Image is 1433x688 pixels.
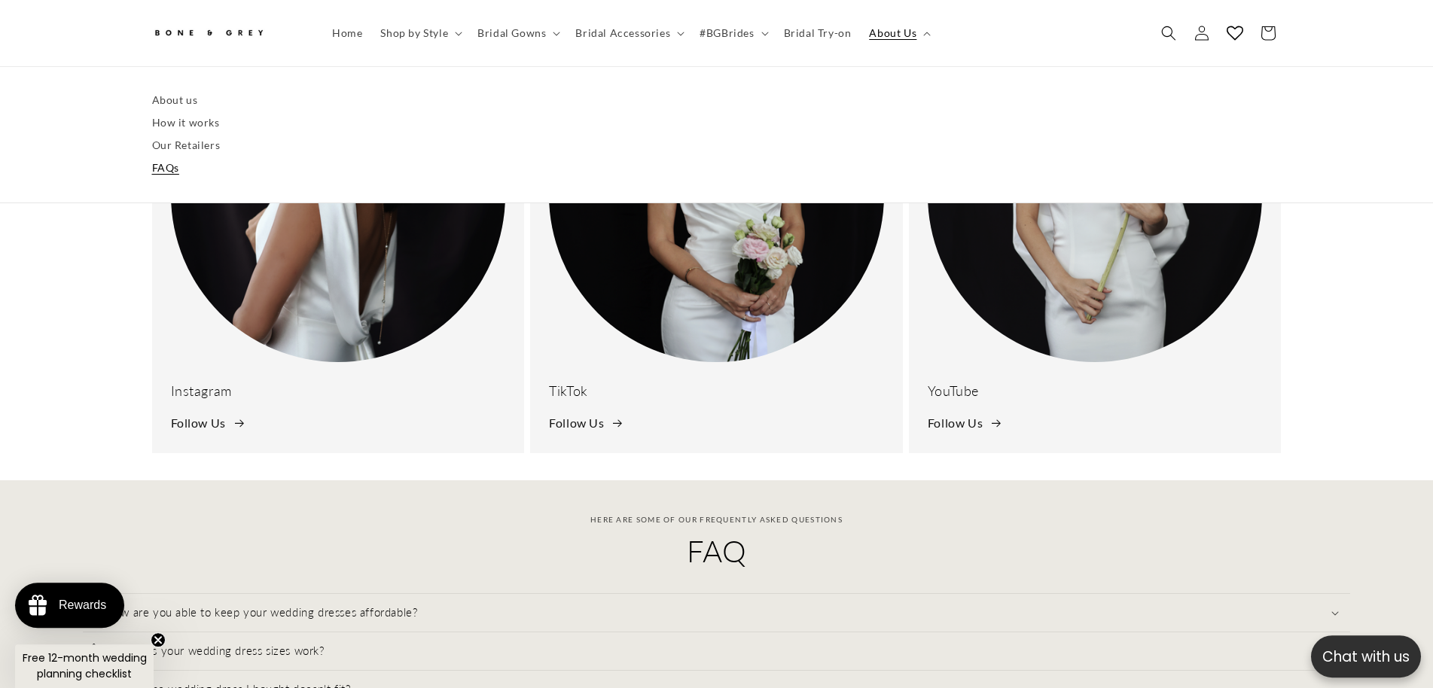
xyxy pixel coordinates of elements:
[152,89,1282,111] a: About us
[83,594,1350,632] summary: How are you able to keep your wedding dresses affordable?
[575,26,670,40] span: Bridal Accessories
[928,381,1263,401] h3: YouTube
[566,17,691,49] summary: Bridal Accessories
[784,26,852,40] span: Bridal Try-on
[371,17,468,49] summary: Shop by Style
[1311,646,1421,668] p: Chat with us
[468,17,566,49] summary: Bridal Gowns
[83,531,1350,571] h2: FAQ
[549,381,884,401] h3: TikTok
[151,632,166,647] button: Close teaser
[171,412,246,434] a: Follow Us
[691,17,774,49] summary: #BGBrides
[323,17,371,49] a: Home
[928,412,1003,434] a: Follow Us
[59,598,106,612] div: Rewards
[23,650,147,681] span: Free 12-month wedding planning checklist
[869,26,916,40] span: About Us
[332,26,362,40] span: Home
[477,26,546,40] span: Bridal Gowns
[152,157,1282,180] a: FAQs
[700,26,754,40] span: #BGBrides
[83,515,1350,524] p: Here are some of our frequently asked questions
[171,381,506,401] h3: Instagram
[1311,635,1421,677] button: Open chatbox
[152,111,1282,134] a: How it works
[152,21,265,46] img: Bone and Grey Bridal
[380,26,448,40] span: Shop by Style
[105,605,417,620] h3: How are you able to keep your wedding dresses affordable?
[1152,17,1185,50] summary: Search
[860,17,937,49] summary: About Us
[15,644,154,688] div: Free 12-month wedding planning checklistClose teaser
[105,644,324,659] h3: How does your wedding dress sizes work?
[146,15,308,51] a: Bone and Grey Bridal
[775,17,861,49] a: Bridal Try-on
[152,134,1282,157] a: Our Retailers
[549,412,624,434] a: Follow Us
[83,632,1350,670] summary: How does your wedding dress sizes work?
